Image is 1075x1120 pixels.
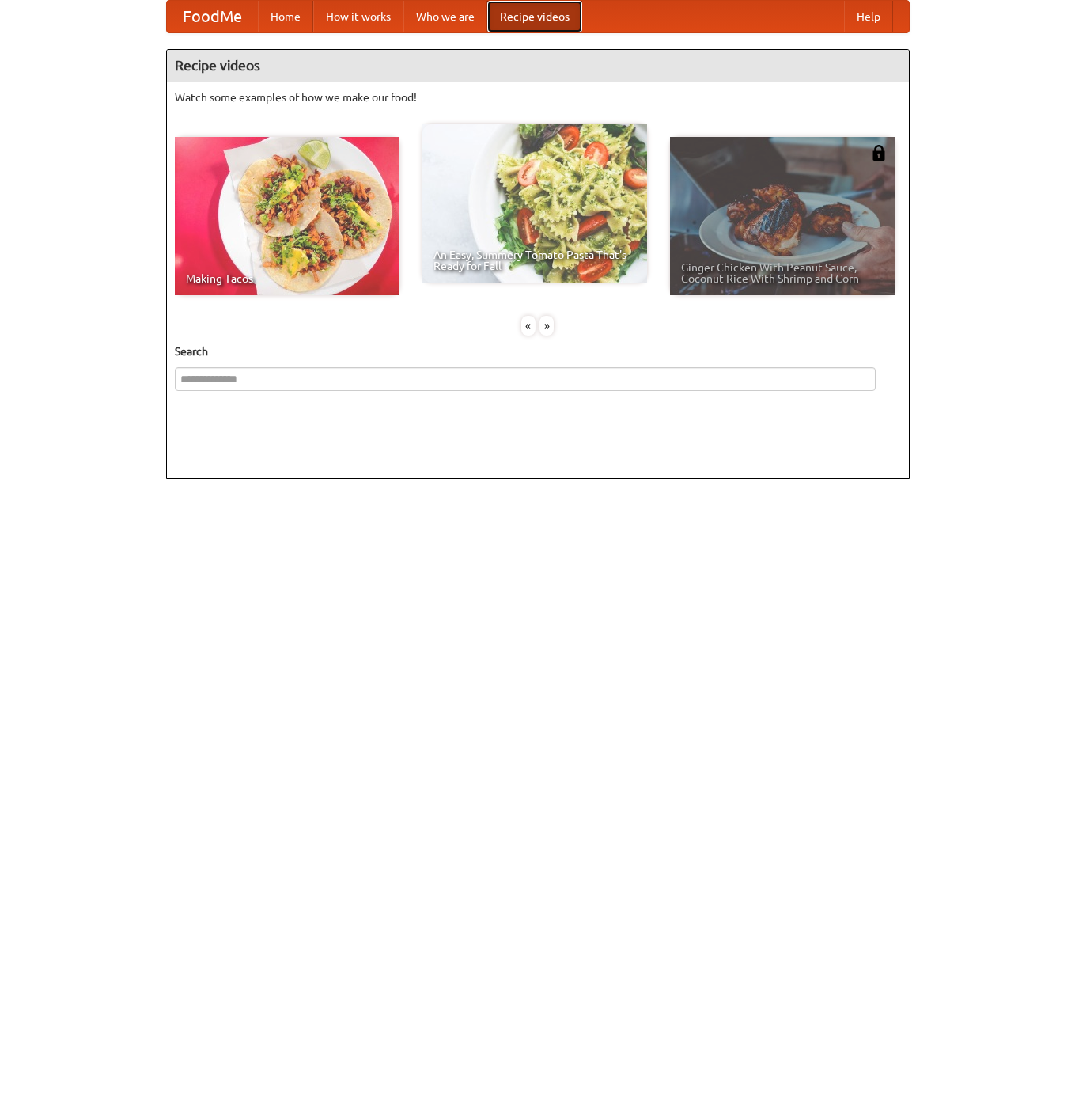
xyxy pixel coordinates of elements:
a: Help [844,1,893,32]
p: Watch some examples of how we make our food! [175,89,901,105]
img: 483408.png [871,145,887,161]
h4: Recipe videos [167,50,909,82]
a: How it works [313,1,403,32]
h5: Search [175,344,901,359]
a: An Easy, Summery Tomato Pasta That's Ready for Fall [422,124,647,283]
span: Making Tacos [186,273,388,284]
a: Who we are [403,1,487,32]
a: Home [258,1,313,32]
a: Recipe videos [487,1,582,32]
div: « [521,316,536,336]
div: » [539,316,554,336]
a: FoodMe [167,1,258,32]
span: An Easy, Summery Tomato Pasta That's Ready for Fall [433,249,636,271]
a: Making Tacos [175,137,399,295]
